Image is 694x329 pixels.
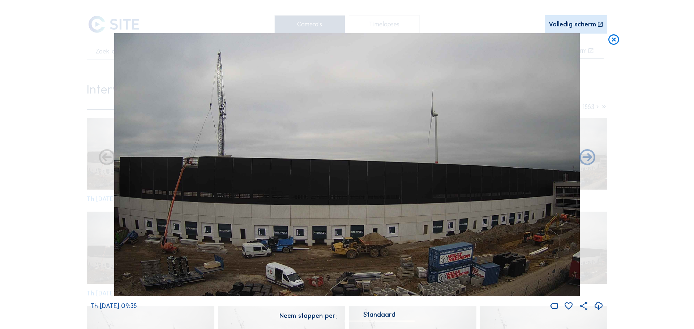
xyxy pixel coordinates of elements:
[363,311,395,318] div: Standaard
[344,311,415,321] div: Standaard
[549,21,596,28] div: Volledig scherm
[97,148,116,168] i: Forward
[114,33,580,296] img: Image
[90,302,137,310] span: Th [DATE] 09:35
[279,313,337,319] div: Neem stappen per:
[578,148,597,168] i: Back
